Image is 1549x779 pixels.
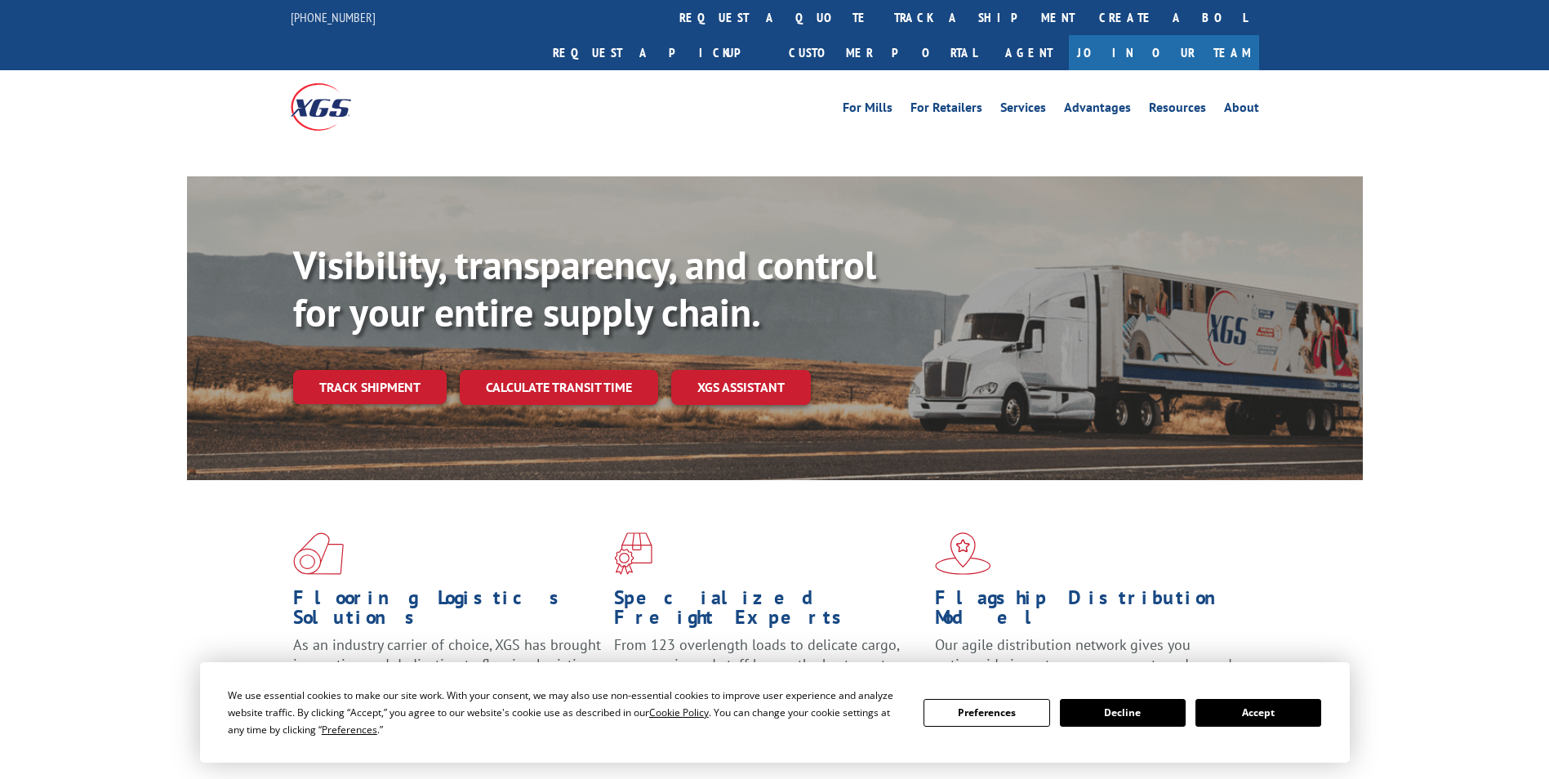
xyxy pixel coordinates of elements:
a: About [1224,101,1259,119]
span: Cookie Policy [649,706,709,719]
a: Services [1000,101,1046,119]
a: Advantages [1064,101,1131,119]
h1: Flagship Distribution Model [935,588,1244,635]
a: XGS ASSISTANT [671,370,811,405]
span: Our agile distribution network gives you nationwide inventory management on demand. [935,635,1235,674]
a: [PHONE_NUMBER] [291,9,376,25]
h1: Flooring Logistics Solutions [293,588,602,635]
a: Track shipment [293,370,447,404]
a: Request a pickup [541,35,777,70]
a: For Mills [843,101,892,119]
button: Accept [1195,699,1321,727]
img: xgs-icon-focused-on-flooring-red [614,532,652,575]
a: For Retailers [910,101,982,119]
p: From 123 overlength loads to delicate cargo, our experienced staff knows the best way to move you... [614,635,923,708]
button: Decline [1060,699,1186,727]
div: Cookie Consent Prompt [200,662,1350,763]
a: Agent [989,35,1069,70]
img: xgs-icon-flagship-distribution-model-red [935,532,991,575]
a: Join Our Team [1069,35,1259,70]
span: As an industry carrier of choice, XGS has brought innovation and dedication to flooring logistics... [293,635,601,693]
a: Customer Portal [777,35,989,70]
a: Resources [1149,101,1206,119]
div: We use essential cookies to make our site work. With your consent, we may also use non-essential ... [228,687,904,738]
span: Preferences [322,723,377,737]
img: xgs-icon-total-supply-chain-intelligence-red [293,532,344,575]
h1: Specialized Freight Experts [614,588,923,635]
a: Calculate transit time [460,370,658,405]
b: Visibility, transparency, and control for your entire supply chain. [293,239,876,337]
button: Preferences [924,699,1049,727]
